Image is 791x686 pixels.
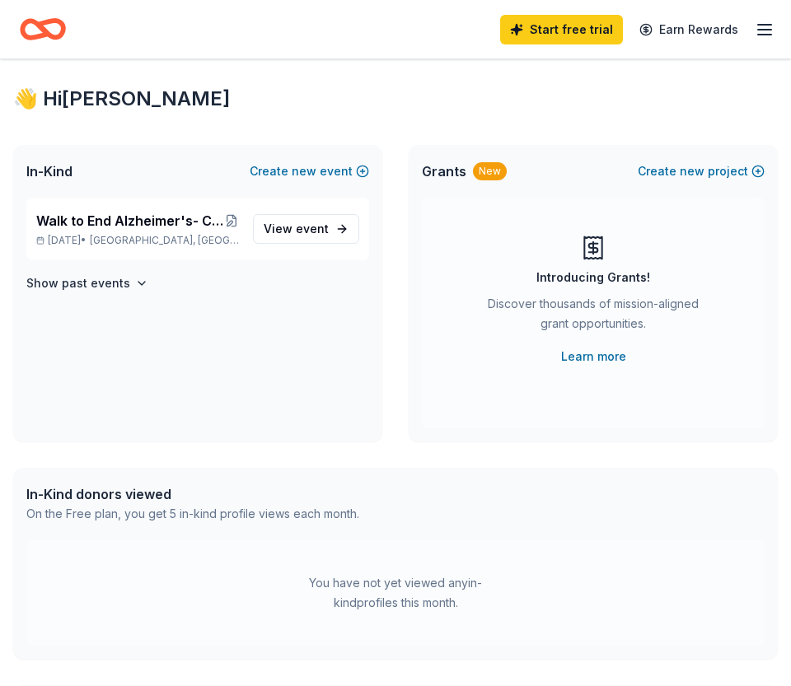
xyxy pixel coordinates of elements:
[264,219,329,239] span: View
[26,161,73,181] span: In-Kind
[26,484,359,504] div: In-Kind donors viewed
[638,161,765,181] button: Createnewproject
[253,214,359,244] a: View event
[292,161,316,181] span: new
[500,15,623,44] a: Start free trial
[680,161,704,181] span: new
[536,268,650,287] div: Introducing Grants!
[26,273,148,293] button: Show past events
[561,347,626,366] a: Learn more
[473,162,507,180] div: New
[36,234,240,247] p: [DATE] •
[293,573,498,613] div: You have not yet viewed any in-kind profiles this month.
[26,273,130,293] h4: Show past events
[488,294,699,340] div: Discover thousands of mission-aligned grant opportunities.
[250,161,369,181] button: Createnewevent
[422,161,466,181] span: Grants
[20,10,66,49] a: Home
[296,222,329,236] span: event
[13,86,778,112] div: 👋 Hi [PERSON_NAME]
[26,504,359,524] div: On the Free plan, you get 5 in-kind profile views each month.
[90,234,240,247] span: [GEOGRAPHIC_DATA], [GEOGRAPHIC_DATA]
[36,211,223,231] span: Walk to End Alzheimer's- Columbia, [GEOGRAPHIC_DATA]
[630,15,748,44] a: Earn Rewards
